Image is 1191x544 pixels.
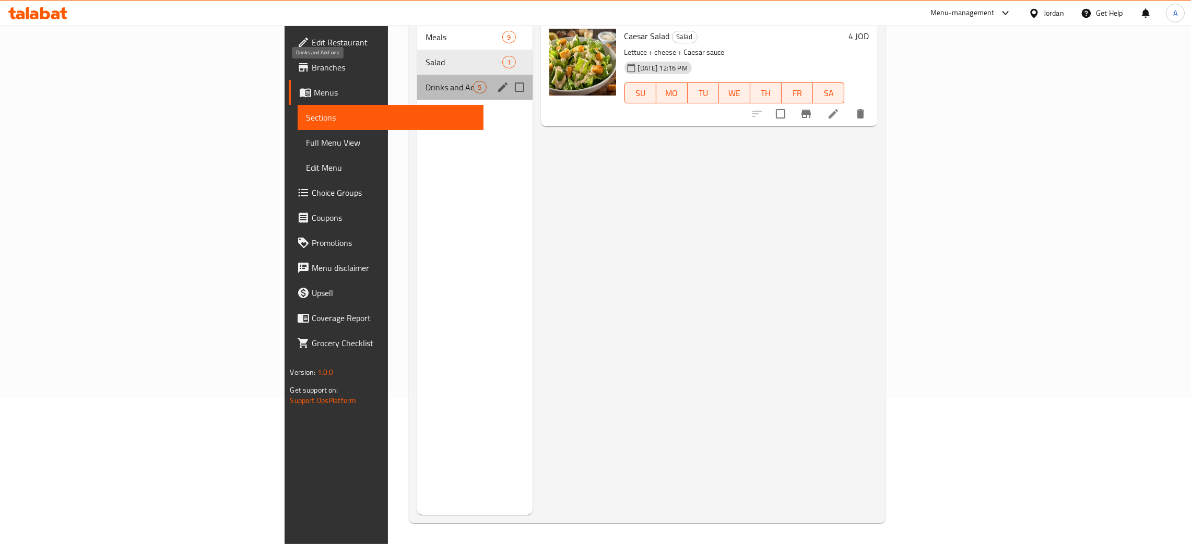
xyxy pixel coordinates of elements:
[426,81,473,93] span: Drinks and Add-ons
[503,32,515,42] span: 9
[661,86,683,101] span: MO
[312,36,475,49] span: Edit Restaurant
[848,101,873,126] button: delete
[426,56,502,68] span: Salad
[417,75,532,100] div: Drinks and Add-ons5edit
[656,82,688,103] button: MO
[290,394,356,407] a: Support.OpsPlatform
[474,82,486,92] span: 5
[502,56,515,68] div: items
[624,28,670,44] span: Caesar Salad
[289,280,484,305] a: Upsell
[290,383,338,397] span: Get support on:
[314,86,475,99] span: Menus
[750,82,782,103] button: TH
[673,31,697,43] span: Salad
[298,155,484,180] a: Edit Menu
[312,236,475,249] span: Promotions
[930,7,995,19] div: Menu-management
[624,82,656,103] button: SU
[848,29,869,43] h6: 4 JOD
[417,20,532,104] nav: Menu sections
[289,180,484,205] a: Choice Groups
[770,103,792,125] span: Select to update
[786,86,809,101] span: FR
[692,86,715,101] span: TU
[289,205,484,230] a: Coupons
[1173,7,1177,19] span: A
[312,312,475,324] span: Coverage Report
[317,365,333,379] span: 1.0.0
[298,105,484,130] a: Sections
[312,287,475,299] span: Upsell
[289,330,484,356] a: Grocery Checklist
[827,108,840,120] a: Edit menu item
[794,101,819,126] button: Branch-specific-item
[290,365,315,379] span: Version:
[719,82,750,103] button: WE
[417,25,532,50] div: Meals9
[417,50,532,75] div: Salad1
[503,57,515,67] span: 1
[754,86,777,101] span: TH
[688,82,719,103] button: TU
[426,31,502,43] span: Meals
[298,130,484,155] a: Full Menu View
[306,136,475,149] span: Full Menu View
[306,111,475,124] span: Sections
[306,161,475,174] span: Edit Menu
[289,30,484,55] a: Edit Restaurant
[813,82,844,103] button: SA
[817,86,840,101] span: SA
[312,337,475,349] span: Grocery Checklist
[549,29,616,96] img: Caesar Salad
[502,31,515,43] div: items
[624,46,845,59] p: Lettuce + cheese + Caesar sauce
[1044,7,1064,19] div: Jordan
[782,82,813,103] button: FR
[473,81,486,93] div: items
[634,63,692,73] span: [DATE] 12:16 PM
[312,186,475,199] span: Choice Groups
[629,86,652,101] span: SU
[312,211,475,224] span: Coupons
[312,262,475,274] span: Menu disclaimer
[495,79,511,95] button: edit
[312,61,475,74] span: Branches
[289,55,484,80] a: Branches
[289,230,484,255] a: Promotions
[289,80,484,105] a: Menus
[723,86,746,101] span: WE
[289,255,484,280] a: Menu disclaimer
[289,305,484,330] a: Coverage Report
